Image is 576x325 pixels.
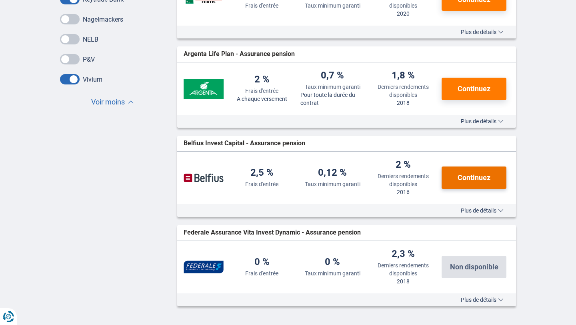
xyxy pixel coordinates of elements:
[371,261,436,277] div: Derniers rendements disponibles
[442,256,506,278] button: Non disponible
[458,85,490,92] span: Continuez
[450,263,498,271] span: Non disponible
[396,160,411,171] div: 2 %
[300,91,365,107] div: Pour toute la durée du contrat
[184,50,295,59] span: Argenta Life Plan - Assurance pension
[184,257,224,277] img: Fédérale Assurance
[245,180,278,188] div: Frais d'entrée
[245,87,278,95] div: Frais d'entrée
[461,297,504,303] span: Plus de détails
[83,56,95,63] label: P&V
[91,97,125,107] span: Voir moins
[455,297,510,303] button: Plus de détails
[184,228,361,237] span: Federale Assurance Vita Invest Dynamic - Assurance pension
[83,16,123,23] label: Nagelmackers
[325,257,340,268] div: 0 %
[455,207,510,214] button: Plus de détails
[184,139,305,148] span: Belfius Invest Capital - Assurance pension
[461,29,504,35] span: Plus de détails
[397,10,410,18] div: 2020
[305,269,360,277] div: Taux minimum garanti
[397,188,410,196] div: 2016
[83,36,98,43] label: NELB
[250,168,274,179] div: 2,5 %
[397,277,410,285] div: 2018
[83,76,102,83] label: Vivium
[458,174,490,181] span: Continuez
[461,118,504,124] span: Plus de détails
[184,168,224,188] img: Belfius
[397,99,410,107] div: 2018
[371,172,436,188] div: Derniers rendements disponibles
[305,180,360,188] div: Taux minimum garanti
[455,118,510,124] button: Plus de détails
[318,168,347,179] div: 0,12 %
[128,100,134,104] span: ▲
[461,208,504,213] span: Plus de détails
[392,70,415,81] div: 1,8 %
[89,96,136,108] button: Voir moins ▲
[305,83,360,91] div: Taux minimum garanti
[392,249,415,260] div: 2,3 %
[305,2,360,10] div: Taux minimum garanti
[245,2,278,10] div: Frais d'entrée
[442,78,506,100] button: Continuez
[321,70,344,81] div: 0,7 %
[184,79,224,99] img: Argenta
[254,257,270,268] div: 0 %
[371,83,436,99] div: Derniers rendements disponibles
[245,269,278,277] div: Frais d'entrée
[254,74,270,85] div: 2 %
[442,167,506,189] button: Continuez
[237,95,287,103] div: A chaque versement
[455,29,510,35] button: Plus de détails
